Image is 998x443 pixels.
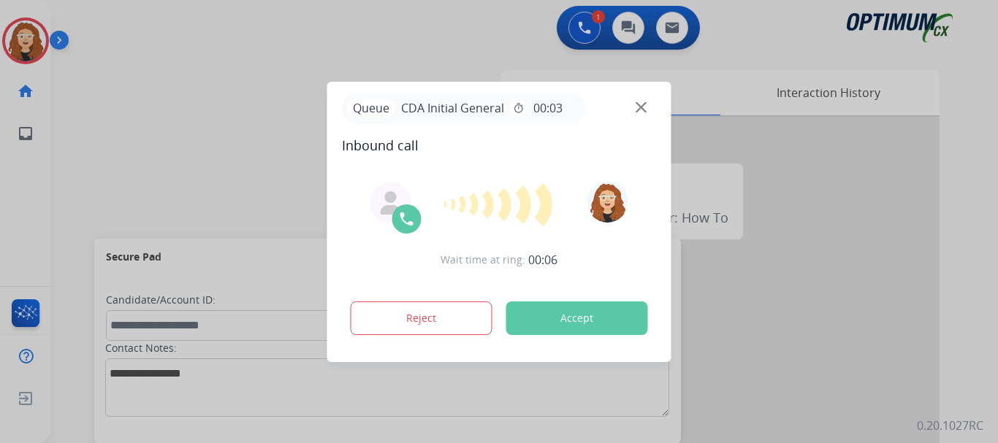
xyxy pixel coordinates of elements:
button: Accept [506,301,648,335]
button: Reject [351,301,492,335]
img: agent-avatar [379,191,403,215]
mat-icon: timer [513,102,525,114]
span: 00:03 [533,99,563,117]
img: avatar [587,182,628,223]
span: Wait time at ring: [441,253,525,267]
span: 00:06 [528,251,557,269]
img: close-button [636,101,647,112]
img: call-icon [398,210,416,228]
span: Inbound call [342,135,657,155]
p: 0.20.1027RC [917,417,983,434]
span: CDA Initial General [395,99,510,117]
p: Queue [348,99,395,118]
